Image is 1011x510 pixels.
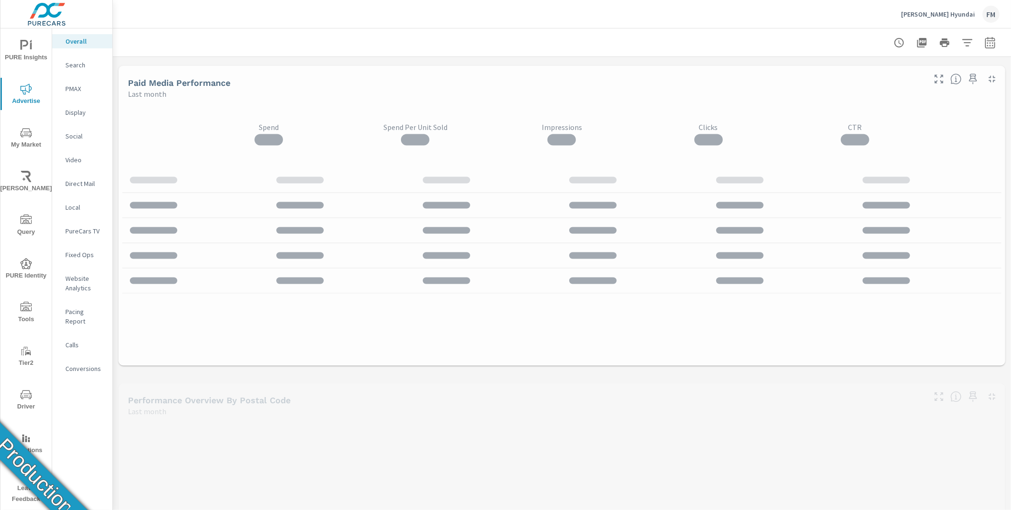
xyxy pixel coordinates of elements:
[52,224,112,238] div: PureCars TV
[52,271,112,295] div: Website Analytics
[52,248,112,262] div: Fixed Ops
[128,395,291,405] h5: Performance Overview By Postal Code
[65,60,105,70] p: Search
[128,78,230,88] h5: Paid Media Performance
[196,122,342,132] p: Spend
[52,34,112,48] div: Overall
[52,58,112,72] div: Search
[65,226,105,236] p: PureCars TV
[3,302,49,325] span: Tools
[489,122,635,132] p: Impressions
[983,6,1000,23] div: FM
[65,203,105,212] p: Local
[981,33,1000,52] button: Select Date Range
[65,179,105,188] p: Direct Mail
[65,274,105,293] p: Website Analytics
[342,122,489,132] p: Spend Per Unit Sold
[950,391,962,402] span: Understand performance data by postal code. Individual postal codes can be selected and expanded ...
[65,37,105,46] p: Overall
[3,127,49,150] span: My Market
[901,10,975,19] p: [PERSON_NAME] Hyundai
[65,131,105,141] p: Social
[52,338,112,352] div: Calls
[958,33,977,52] button: Apply Filters
[965,72,981,87] span: Save this to your personalized report
[984,72,1000,87] button: Minimize Widget
[965,389,981,404] span: Save this to your personalized report
[65,84,105,93] p: PMAX
[931,72,947,87] button: Make Fullscreen
[935,33,954,52] button: Print Report
[984,389,1000,404] button: Minimize Widget
[128,406,166,417] p: Last month
[65,364,105,373] p: Conversions
[635,122,782,132] p: Clicks
[3,345,49,369] span: Tier2
[3,40,49,63] span: PURE Insights
[950,74,962,85] span: Understand performance metrics over the selected time range.
[782,122,928,132] p: CTR
[128,88,166,100] p: Last month
[65,108,105,117] p: Display
[52,82,112,96] div: PMAX
[65,340,105,350] p: Calls
[912,33,931,52] button: "Export Report to PDF"
[0,28,52,509] div: nav menu
[52,153,112,167] div: Video
[3,471,49,505] span: Leave Feedback
[52,362,112,376] div: Conversions
[3,258,49,281] span: PURE Identity
[65,155,105,165] p: Video
[52,176,112,191] div: Direct Mail
[65,307,105,326] p: Pacing Report
[931,389,947,404] button: Make Fullscreen
[3,389,49,412] span: Driver
[3,433,49,456] span: Operations
[65,250,105,260] p: Fixed Ops
[52,105,112,120] div: Display
[3,171,49,194] span: [PERSON_NAME]
[52,129,112,143] div: Social
[52,200,112,214] div: Local
[52,305,112,328] div: Pacing Report
[3,214,49,238] span: Query
[3,83,49,107] span: Advertise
